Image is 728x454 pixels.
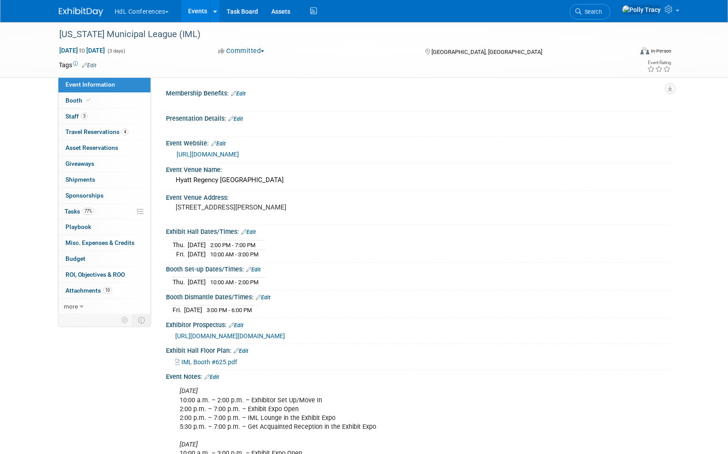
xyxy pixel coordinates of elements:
a: Budget [58,251,150,267]
img: Format-Inperson.png [640,47,649,54]
div: Event Venue Name: [166,163,670,174]
a: Search [570,4,610,19]
a: Event Information [58,77,150,92]
span: 10:00 AM - 3:00 PM [210,251,258,258]
td: [DATE] [184,305,202,315]
div: Event Website: [166,137,670,148]
a: Edit [241,229,256,235]
a: IML Booth #625.pdf [175,359,237,366]
span: Tasks [65,208,94,215]
a: Edit [234,348,248,354]
a: Edit [246,267,261,273]
a: Edit [229,322,243,328]
span: Playbook [65,223,91,230]
a: [URL][DOMAIN_NAME] [177,151,239,158]
span: 3 [81,113,88,119]
span: Sponsorships [65,192,104,199]
td: Tags [59,61,96,69]
img: Polly Tracy [622,5,661,15]
a: Giveaways [58,156,150,172]
i: Booth reservation complete [86,98,91,103]
td: [DATE] [188,250,206,259]
td: Personalize Event Tab Strip [117,314,133,326]
span: [GEOGRAPHIC_DATA], [GEOGRAPHIC_DATA] [431,49,542,55]
span: more [64,303,78,310]
span: [DATE] [DATE] [59,46,105,54]
img: ExhibitDay [59,8,103,16]
span: Event Information [65,81,115,88]
td: [DATE] [188,240,206,250]
span: (3 days) [107,48,125,54]
div: Presentation Details: [166,112,670,123]
td: Fri. [173,250,188,259]
span: Staff [65,113,88,120]
span: ROI, Objectives & ROO [65,271,125,278]
a: Edit [256,294,270,301]
span: 4 [122,129,128,135]
div: Exhibitor Prospectus: [166,318,670,330]
span: Booth [65,97,92,104]
div: Exhibit Hall Dates/Times: [166,225,670,237]
a: Edit [228,116,243,122]
a: more [58,299,150,314]
span: IML Booth #625.pdf [181,359,237,366]
button: Committed [215,46,268,56]
a: Edit [204,374,219,380]
span: Giveaways [65,160,94,167]
a: ROI, Objectives & ROO [58,267,150,282]
td: Thu. [173,240,188,250]
span: 2:00 PM - 7:00 PM [210,242,255,248]
div: Event Rating [647,61,671,65]
div: [US_STATE] Municipal League (IML) [56,27,620,42]
i: [DATE] [180,387,198,395]
span: Travel Reservations [65,128,128,135]
td: [DATE] [188,278,206,287]
i: [DATE] [180,441,198,448]
div: Booth Set-up Dates/Times: [166,263,670,274]
a: Shipments [58,172,150,187]
span: 77% [82,208,94,214]
a: Staff3 [58,109,150,124]
a: Edit [231,91,246,97]
a: [URL][DOMAIN_NAME][DOMAIN_NAME] [175,332,285,340]
a: Asset Reservations [58,140,150,156]
div: Event Venue Address: [166,191,670,202]
span: Shipments [65,176,95,183]
a: Misc. Expenses & Credits [58,235,150,251]
div: Booth Dismantle Dates/Times: [166,290,670,302]
a: Attachments10 [58,283,150,298]
a: Playbook [58,219,150,235]
span: 10:00 AM - 2:00 PM [210,279,258,286]
span: Budget [65,255,85,262]
div: In-Person [651,48,671,54]
div: Exhibit Hall Floor Plan: [166,344,670,355]
span: Misc. Expenses & Credits [65,239,135,246]
a: Edit [82,62,96,69]
td: Fri. [173,305,184,315]
a: Edit [211,141,226,147]
div: Membership Benefits: [166,87,670,98]
span: 3:00 PM - 6:00 PM [207,307,252,313]
div: Event Notes: [166,370,670,382]
div: Hyatt Regency [GEOGRAPHIC_DATA] [173,173,663,187]
div: Event Format [581,46,672,59]
span: Search [582,8,602,15]
td: Thu. [173,278,188,287]
a: Booth [58,93,150,108]
a: Travel Reservations4 [58,124,150,140]
a: Tasks77% [58,204,150,219]
span: Asset Reservations [65,144,118,151]
span: 10 [103,287,112,294]
td: Toggle Event Tabs [132,314,150,326]
pre: [STREET_ADDRESS][PERSON_NAME] [176,203,366,211]
a: Sponsorships [58,188,150,203]
span: to [78,47,86,54]
span: Attachments [65,287,112,294]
